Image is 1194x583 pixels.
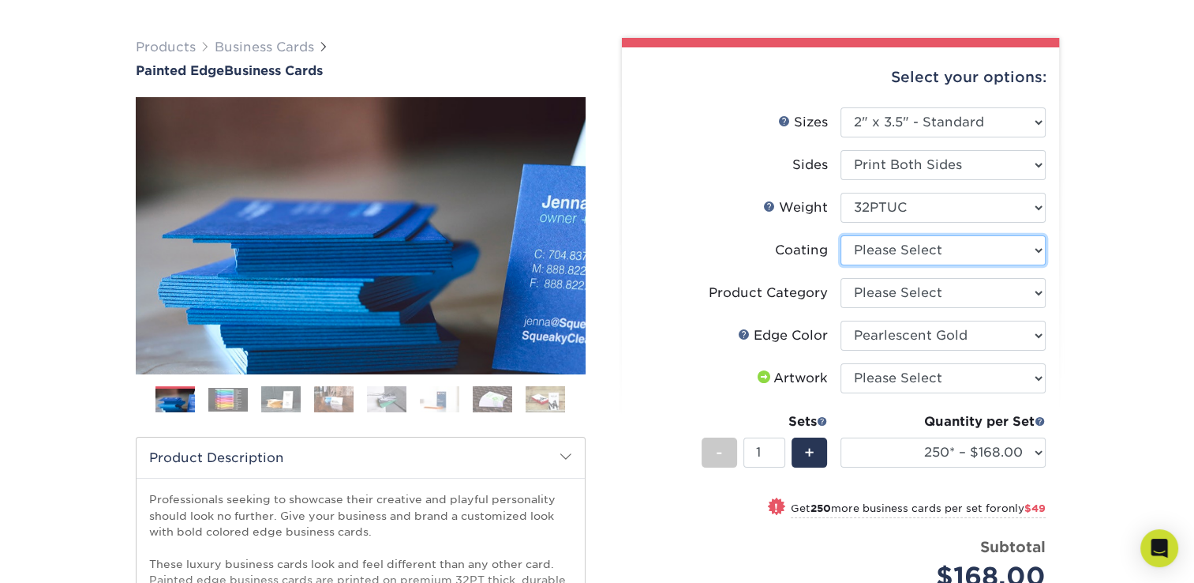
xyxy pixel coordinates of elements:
a: Products [136,39,196,55]
img: Painted Edge 01 [136,10,586,461]
span: - [716,441,723,465]
img: Business Cards 04 [314,386,354,413]
div: Coating [775,241,828,260]
div: Product Category [709,284,828,303]
img: Business Cards 03 [261,386,301,413]
img: Business Cards 02 [208,388,248,412]
h1: Business Cards [136,63,586,78]
div: Weight [763,198,828,217]
img: Business Cards 06 [420,386,459,413]
iframe: Google Customer Reviews [4,535,134,577]
div: Sizes [778,113,828,132]
a: Business Cards [215,39,314,55]
img: Business Cards 07 [473,386,512,413]
strong: Subtotal [980,538,1046,555]
a: Painted EdgeBusiness Cards [136,63,586,78]
h2: Product Description [137,438,585,478]
span: ! [774,499,778,516]
span: only [1001,502,1046,514]
div: Select your options: [634,47,1046,107]
strong: 250 [810,502,831,514]
div: Open Intercom Messenger [1140,529,1178,567]
img: Business Cards 01 [155,381,195,420]
div: Artwork [754,369,828,388]
div: Sets [702,412,828,431]
span: + [804,441,814,465]
img: Business Cards 08 [526,386,565,413]
div: Quantity per Set [840,412,1046,431]
span: Painted Edge [136,63,224,78]
div: Edge Color [738,326,828,345]
span: $49 [1024,502,1046,514]
div: Sides [792,156,828,175]
img: Business Cards 05 [367,386,406,413]
small: Get more business cards per set for [791,502,1046,518]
